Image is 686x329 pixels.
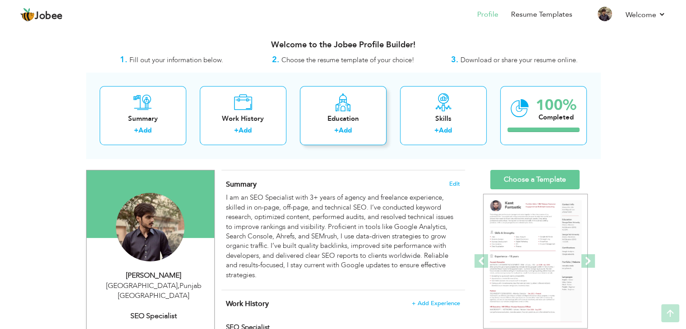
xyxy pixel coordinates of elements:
strong: 3. [451,54,458,65]
span: Choose the resume template of your choice! [281,55,414,64]
img: jobee.io [20,8,35,22]
label: + [334,126,339,135]
div: [PERSON_NAME] [93,270,214,281]
a: Add [439,126,452,135]
div: [GEOGRAPHIC_DATA] Punjab [GEOGRAPHIC_DATA] [93,281,214,302]
h3: Welcome to the Jobee Profile Builder! [86,41,600,50]
div: SEO Specialist [93,311,214,321]
div: I am an SEO Specialist with 3+ years of agency and freelance experience, skilled in on-page, off-... [226,193,460,280]
span: Summary [226,179,257,189]
div: Education [307,114,379,123]
span: Jobee [35,11,63,21]
span: Fill out your information below. [129,55,223,64]
div: Summary [107,114,179,123]
a: Choose a Template [490,170,580,189]
div: 100% [536,98,576,113]
a: Jobee [20,8,63,22]
span: , [178,281,180,291]
span: Edit [449,181,460,187]
a: Resume Templates [511,9,572,20]
img: Muhammad Ramish [116,193,184,261]
div: Work History [207,114,279,123]
h4: This helps to show the companies you have worked for. [226,299,460,308]
a: Add [239,126,252,135]
a: Welcome [626,9,666,20]
a: Add [339,126,352,135]
label: + [234,126,239,135]
label: + [434,126,439,135]
label: + [134,126,138,135]
img: Profile Img [598,7,612,21]
span: + Add Experience [412,300,460,306]
span: Download or share your resume online. [460,55,578,64]
h4: Adding a summary is a quick and easy way to highlight your experience and interests. [226,180,460,189]
strong: 2. [272,54,279,65]
div: Completed [536,113,576,122]
a: Add [138,126,152,135]
div: Skills [407,114,479,123]
span: Work History [226,299,269,309]
strong: 1. [120,54,127,65]
a: Profile [477,9,498,20]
